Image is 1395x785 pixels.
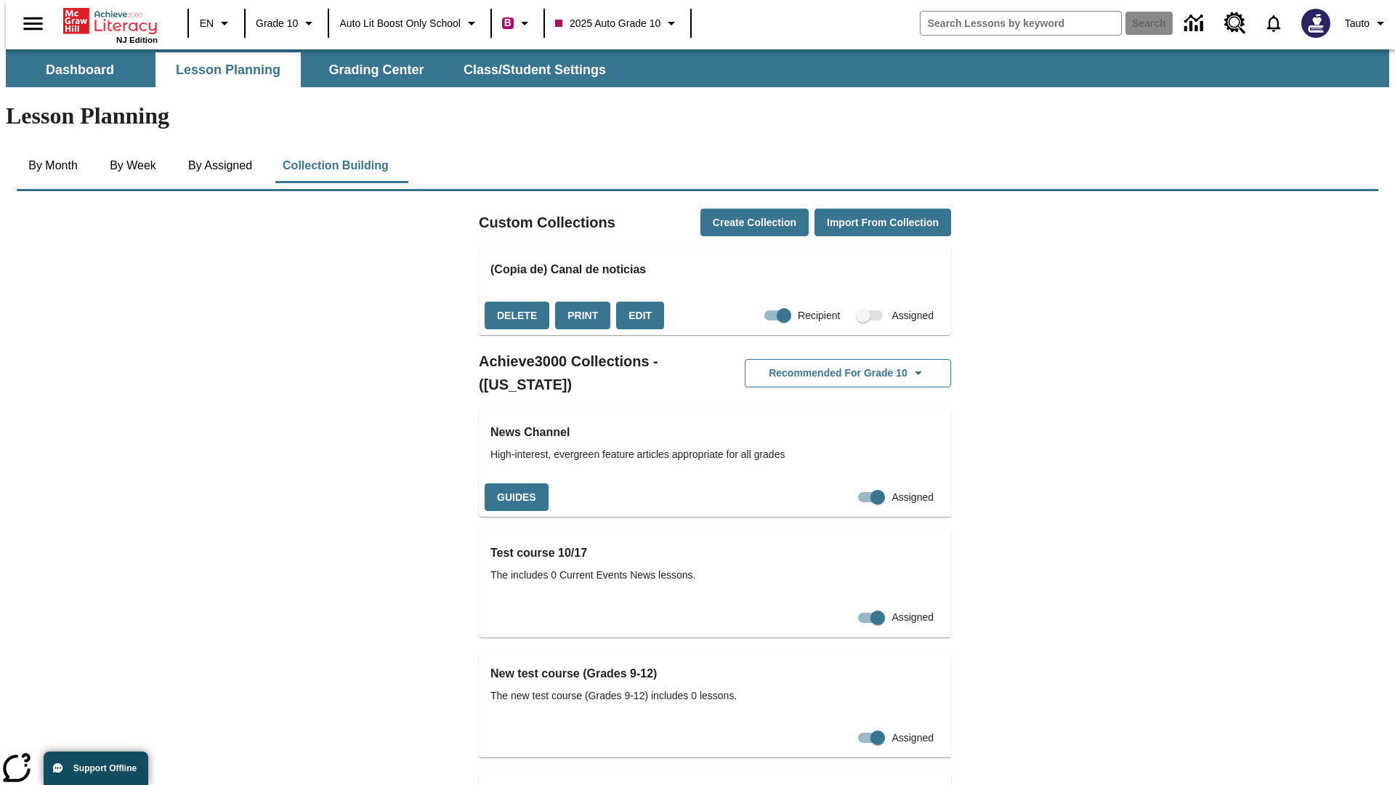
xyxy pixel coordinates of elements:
span: Tauto [1345,16,1370,31]
a: Home [63,7,158,36]
span: Assigned [891,730,934,746]
button: Delete [485,302,549,330]
span: B [504,14,511,32]
button: Lesson Planning [155,52,301,87]
button: Open side menu [12,2,54,45]
span: Assigned [891,610,934,625]
button: Dashboard [7,52,153,87]
button: By Assigned [177,148,264,183]
button: Boost Class color is violet red. Change class color [496,10,539,36]
span: Grade 10 [256,16,298,31]
button: Collection Building [271,148,400,183]
h1: Lesson Planning [6,102,1389,129]
span: The new test course (Grades 9-12) includes 0 lessons. [490,688,939,704]
span: EN [200,16,214,31]
button: Language: EN, Select a language [193,10,240,36]
button: Print, will open in a new window [555,302,610,330]
h3: (Copia de) Canal de noticias [490,259,939,280]
a: Data Center [1176,4,1216,44]
span: Support Offline [73,763,137,773]
button: Class: 2025 Auto Grade 10, Select your class [549,10,686,36]
button: Edit [616,302,664,330]
button: Import from Collection [814,209,951,237]
h2: Custom Collections [479,211,615,234]
h3: Test course 10/17 [490,543,939,563]
span: Assigned [891,308,934,323]
span: Assigned [891,490,934,505]
a: Resource Center, Will open in new tab [1216,4,1255,43]
span: Auto Lit Boost only School [339,16,461,31]
button: Grade: Grade 10, Select a grade [250,10,323,36]
div: SubNavbar [6,52,619,87]
button: Class/Student Settings [452,52,618,87]
span: The includes 0 Current Events News lessons. [490,568,939,583]
button: Profile/Settings [1339,10,1395,36]
input: search field [921,12,1121,35]
div: SubNavbar [6,49,1389,87]
a: Notifications [1255,4,1293,42]
button: Recommended for Grade 10 [745,359,951,387]
button: By Week [97,148,169,183]
button: School: Auto Lit Boost only School, Select your school [333,10,486,36]
button: Support Offline [44,752,148,785]
h3: New test course (Grades 9-12) [490,664,939,684]
img: Avatar [1301,9,1330,38]
span: 2025 Auto Grade 10 [555,16,660,31]
div: Home [63,5,158,44]
span: Recipient [798,308,840,323]
h2: Achieve3000 Collections - ([US_STATE]) [479,350,715,396]
button: Create Collection [700,209,809,237]
span: High-interest, evergreen feature articles appropriate for all grades [490,447,939,462]
button: Select a new avatar [1293,4,1339,42]
h3: News Channel [490,422,939,443]
span: NJ Edition [116,36,158,44]
button: By Month [17,148,89,183]
button: Guides [485,483,549,512]
button: Grading Center [304,52,449,87]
